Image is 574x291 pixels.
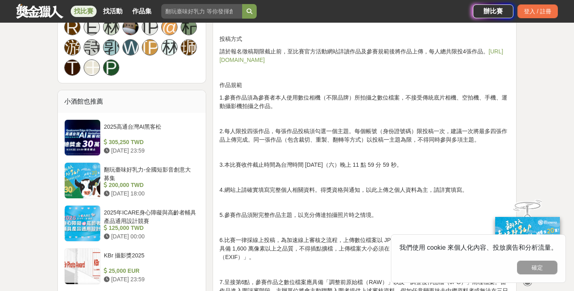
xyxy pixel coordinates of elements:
[71,6,97,17] a: 找比賽
[103,59,119,76] a: P
[104,275,196,284] div: [DATE] 23:59
[181,19,197,35] a: 杞
[219,48,503,63] a: [URL][DOMAIN_NAME]
[64,19,80,35] a: R
[219,35,510,43] p: 投稿方式
[399,244,557,251] span: 我們使用 cookie 來個人化內容、投放廣告和分析流量。
[64,162,199,199] a: 翻玩臺味好乳力-全國短影音創意大募集 200,000 TWD [DATE] 18:00
[104,232,196,241] div: [DATE] 00:00
[122,39,139,55] a: W
[104,138,196,147] div: 305,250 TWD
[517,261,557,274] button: 確定
[219,186,510,194] p: 4.網站上請確實填寫完整個人相關資料。得獎資格與通知，以此上傳之個人資料為主，請詳實填寫。
[142,39,158,55] a: [PERSON_NAME]
[104,267,196,275] div: 25,000 EUR
[219,93,510,110] p: 1.參賽作品須為參賽者本人使用數位相機（不限品牌）所拍攝之數位檔案，不接受傳統底片相機、空拍機、手機、運動攝影機拍攝之作品。
[103,39,119,55] a: 郭
[219,161,510,169] p: 3.本比賽收件截止時間為台灣時間 [DATE]（六）晚上 11 點 59 分 59 秒。
[219,47,510,64] p: 請於報名徵稿期限截止前，至比賽官方活動網站詳讀作品及參賽規範後將作品上傳，每人總共限投4張作品。
[219,236,510,261] p: 6.比賽一律採線上投稿，為加速線上審核之流程，上傳數位檔案以 JPG 檔案上傳，長邊至少 2,048 像素以上，且應具備 1,600 萬像素以上之品質，不得插點擴檔，上傳檔案大小必須在 20M ...
[129,6,155,17] a: 作品集
[517,4,558,18] div: 登入 / 註冊
[219,81,510,89] p: 作品規範
[161,39,177,55] a: 林
[181,39,197,55] a: 珮
[64,248,199,285] a: KBr 攝影獎2025 25,000 EUR [DATE] 23:59
[64,205,199,242] a: 2025年ICARE身心障礙與高齡者輔具產品通用設計競賽 125,000 TWD [DATE] 00:00
[64,59,80,76] a: T
[104,181,196,189] div: 200,000 TWD
[473,4,513,18] a: 辦比賽
[142,19,158,35] a: [PERSON_NAME]
[104,224,196,232] div: 125,000 TWD
[161,4,242,19] input: 翻玩臺味好乳力 等你發揮創意！
[123,19,138,35] img: Avatar
[64,39,80,55] a: 游
[104,166,196,181] div: 翻玩臺味好乳力-全國短影音創意大募集
[84,59,100,76] a: 王
[104,251,196,267] div: KBr 攝影獎2025
[104,189,196,198] div: [DATE] 18:00
[103,19,119,35] a: 林
[104,147,196,155] div: [DATE] 23:59
[122,19,139,35] a: Avatar
[84,39,100,55] a: 詩
[495,217,560,271] img: c171a689-fb2c-43c6-a33c-e56b1f4b2190.jpg
[58,90,206,113] div: 小酒館也推薦
[219,127,510,144] p: 2.每人限投四張作品，每張作品投稿須勾選一個主題。每個帳號（身份證號碼）限投稿一次，建議一次將最多四張作品上傳完成。同一張作品（包含裁切、重製、翻轉等方式）以投稿一主題為限，不得同時參與多項主題。
[104,123,196,138] div: 2025高通台灣AI黑客松
[100,6,126,17] a: 找活動
[84,19,100,35] a: E
[219,211,510,219] p: 5.參賽作品須附完整作品主題，以充分傳達拍攝照片時之情境。
[104,208,196,224] div: 2025年ICARE身心障礙與高齡者輔具產品通用設計競賽
[64,119,199,156] a: 2025高通台灣AI黑客松 305,250 TWD [DATE] 23:59
[161,19,177,35] a: @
